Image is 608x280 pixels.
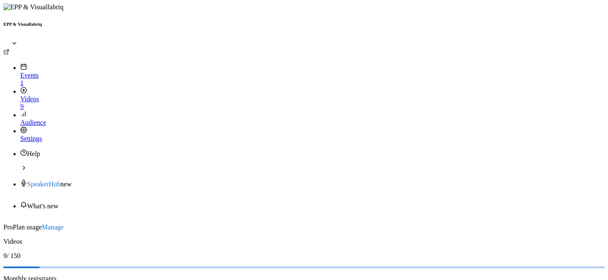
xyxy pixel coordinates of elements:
a: Manage [42,223,64,231]
span: Help [27,150,40,157]
span: Plan usage [13,223,42,231]
a: Videos9 [20,87,605,110]
span: 9 [3,252,7,259]
span: Pro [3,223,13,231]
img: EPP & Visualfabriq [3,3,63,11]
a: SpeakerHub [27,180,60,188]
div: Events [20,63,605,79]
a: Audience [20,110,605,127]
a: Settings [20,127,605,143]
span: What's new [27,202,58,210]
h6: EPP & Visualfabriq [3,22,605,27]
li: help-dropdown-opener [20,149,605,173]
p: / 150 [3,252,605,260]
p: Videos [3,238,605,245]
iframe: Noticeable Trigger [62,202,72,210]
a: Events1 [20,63,605,86]
div: Videos [20,87,605,103]
span: new [60,180,72,188]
